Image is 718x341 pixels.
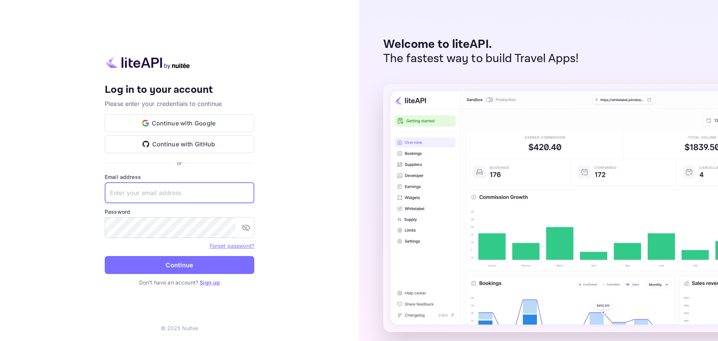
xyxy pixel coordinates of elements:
h4: Log in to your account [105,83,254,97]
button: Continue [105,256,254,274]
p: Welcome to liteAPI. [383,37,579,52]
label: Email address [105,173,254,181]
label: Password [105,208,254,216]
p: Please enter your credentials to continue [105,99,254,108]
img: liteapi [105,55,191,69]
input: Enter your email address [105,182,254,203]
p: © 2025 Nuitee [161,324,199,332]
p: or [177,159,182,167]
a: Forget password? [210,243,254,249]
button: Continue with Google [105,114,254,132]
p: Don't have an account? [105,278,254,286]
p: The fastest way to build Travel Apps! [383,52,579,66]
button: toggle password visibility [239,220,254,235]
a: Sign up [200,279,220,286]
button: Continue with GitHub [105,135,254,153]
